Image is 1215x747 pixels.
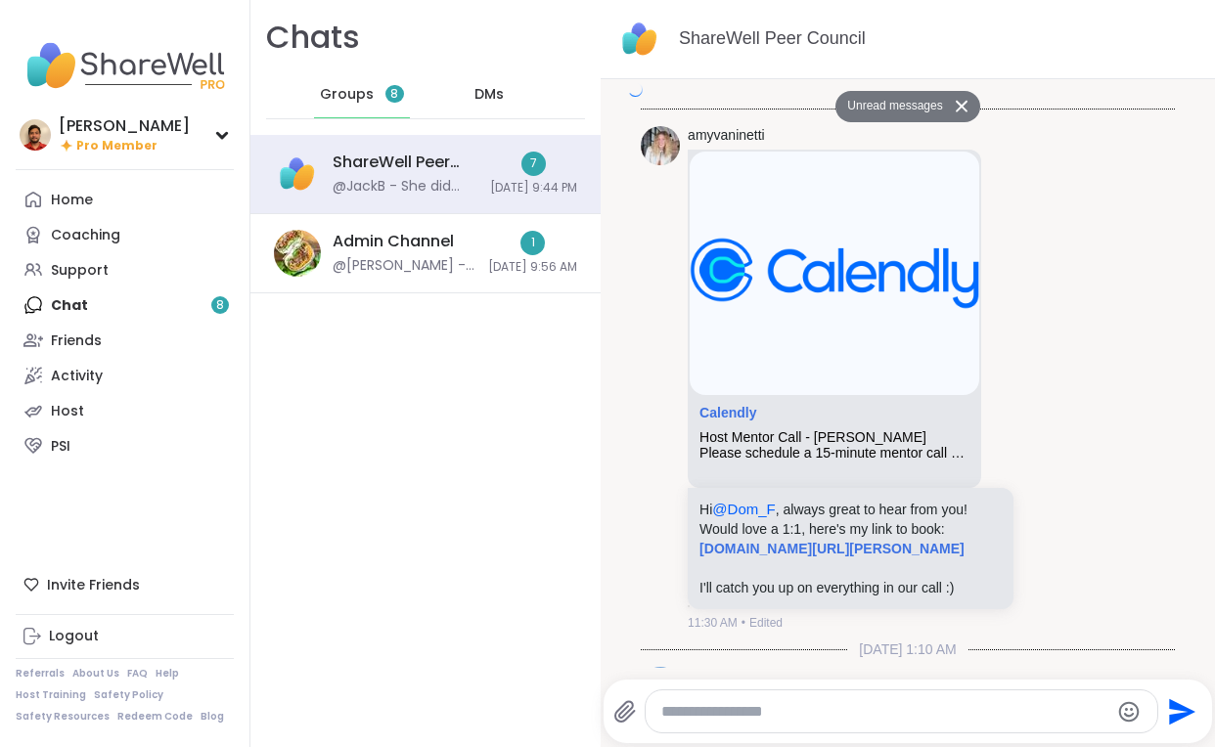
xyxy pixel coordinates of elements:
[16,323,234,358] a: Friends
[390,86,398,103] span: 8
[520,231,545,255] div: 1
[641,667,680,706] img: https://sharewell-space-live.sfo3.digitaloceanspaces.com/user-generated/5690214f-3394-4b7a-9405-4...
[835,91,948,122] button: Unread messages
[688,126,765,146] a: amyvaninetti
[699,500,1001,558] p: Hi , always great to hear from you! Would love a 1:1, here's my link to book:
[320,85,374,105] span: Groups
[688,667,734,686] a: Lori246
[688,614,738,632] span: 11:30 AM
[16,428,234,463] a: PSI
[16,619,234,654] a: Logout
[333,177,478,197] div: @JackB - She did great! 🤗
[16,710,110,724] a: Safety Resources
[699,541,965,556] a: [DOMAIN_NAME][URL][PERSON_NAME]
[51,191,93,210] div: Home
[127,667,148,681] a: FAQ
[49,627,99,646] div: Logout
[16,182,234,217] a: Home
[51,331,102,351] div: Friends
[742,614,745,632] span: •
[20,119,51,151] img: Billy
[156,667,179,681] a: Help
[712,501,775,517] span: @Dom_F
[474,85,504,105] span: DMs
[490,180,577,197] span: [DATE] 9:44 PM
[51,367,103,386] div: Activity
[16,567,234,602] div: Invite Friends
[847,639,967,659] span: [DATE] 1:10 AM
[16,688,86,702] a: Host Training
[51,226,120,245] div: Coaching
[699,445,969,461] div: Please schedule a 15-minute mentor call with [PERSON_NAME], our Head of Community at [GEOGRAPHIC_...
[94,688,163,702] a: Safety Policy
[699,429,969,446] div: Host Mentor Call - [PERSON_NAME]
[749,614,783,632] span: Edited
[699,405,756,420] a: Attachment
[641,126,680,165] img: https://sharewell-space-live.sfo3.digitaloceanspaces.com/user-generated/301ae018-da57-4553-b36b-2...
[117,710,193,724] a: Redeem Code
[16,31,234,100] img: ShareWell Nav Logo
[16,393,234,428] a: Host
[16,667,65,681] a: Referrals
[1158,689,1202,733] button: Send
[72,667,119,681] a: About Us
[661,702,1109,722] textarea: Type your message
[16,358,234,393] a: Activity
[76,138,157,154] span: Pro Member
[616,16,663,63] img: ShareWell Peer Council
[16,217,234,252] a: Coaching
[51,437,70,457] div: PSI
[16,252,234,287] a: Support
[201,710,224,724] a: Blog
[679,26,1199,51] div: ShareWell Peer Council
[274,151,321,198] img: ShareWell Peer Council
[274,230,321,277] img: Admin Channel
[333,231,454,252] div: Admin Channel
[51,402,84,421] div: Host
[488,259,577,276] span: [DATE] 9:56 AM
[51,261,109,281] div: Support
[333,152,478,173] div: ShareWell Peer Council
[266,16,360,60] h1: Chats
[690,152,979,395] img: Host Mentor Call - Amy Vaninetti
[59,115,190,137] div: [PERSON_NAME]
[333,256,476,276] div: @[PERSON_NAME] - aqeg
[521,152,546,176] div: 7
[699,578,1001,597] p: I'll catch you up on everything in our call :)
[1117,700,1141,724] button: Emoji picker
